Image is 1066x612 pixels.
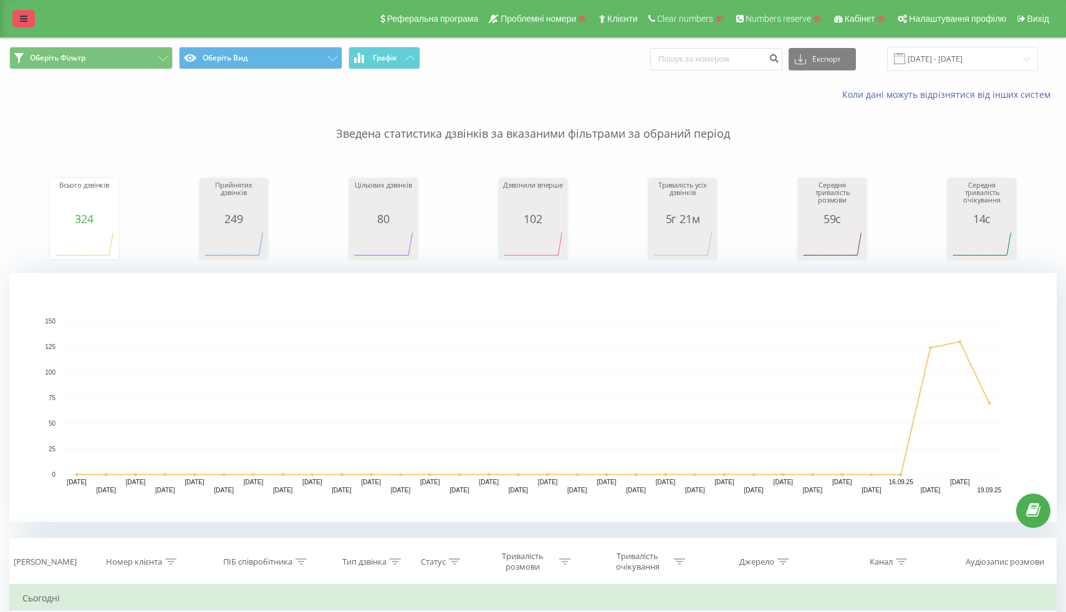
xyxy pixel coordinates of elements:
button: Оберіть Вид [179,47,342,69]
div: Всього дзвінків [53,181,115,213]
text: [DATE] [67,479,87,485]
text: [DATE] [302,479,322,485]
svg: A chart. [801,225,863,262]
span: Оберіть Фільтр [30,53,85,63]
text: [DATE] [803,487,823,494]
span: Проблемні номери [501,14,576,24]
div: Статус [421,557,446,567]
div: Середня тривалість розмови [801,181,863,213]
text: [DATE] [273,487,293,494]
text: [DATE] [685,487,705,494]
text: [DATE] [950,479,970,485]
text: [DATE] [597,479,617,485]
a: Коли дані можуть відрізнятися вiд інших систем [842,88,1057,100]
text: [DATE] [244,479,264,485]
span: Clear numbers [657,14,713,24]
button: Оберіть Фільтр [9,47,173,69]
span: Реферальна програма [387,14,479,24]
div: 249 [203,213,265,225]
div: Тривалість очікування [604,551,671,572]
div: Тривалість розмови [489,551,556,572]
div: 80 [352,213,415,225]
div: Прийнятих дзвінків [203,181,265,213]
text: [DATE] [567,487,587,494]
span: Numbers reserve [746,14,811,24]
svg: A chart. [651,225,714,262]
text: [DATE] [714,479,734,485]
div: [PERSON_NAME] [14,557,77,567]
text: 150 [45,318,55,325]
svg: A chart. [9,273,1057,522]
span: Кабінет [845,14,875,24]
input: Пошук за номером [650,48,782,70]
div: 59с [801,213,863,225]
text: [DATE] [362,479,382,485]
button: Графік [348,47,420,69]
td: Сьогодні [10,586,1057,611]
text: [DATE] [656,479,676,485]
svg: A chart. [502,225,564,262]
svg: A chart. [352,225,415,262]
text: [DATE] [774,479,794,485]
text: [DATE] [832,479,852,485]
text: [DATE] [744,487,764,494]
text: 16.09.25 [889,479,913,485]
text: 0 [52,471,55,478]
svg: A chart. [203,225,265,262]
text: [DATE] [921,487,941,494]
text: [DATE] [862,487,881,494]
div: Джерело [739,557,774,567]
text: 19.09.25 [977,487,1001,494]
text: [DATE] [185,479,204,485]
div: Номер клієнта [106,557,162,567]
text: [DATE] [420,479,440,485]
text: [DATE] [97,487,117,494]
div: Середня тривалість очікування [951,181,1013,213]
text: [DATE] [538,479,558,485]
span: Налаштування профілю [909,14,1006,24]
text: [DATE] [332,487,352,494]
span: Вихід [1027,14,1049,24]
text: [DATE] [391,487,411,494]
text: 125 [45,343,55,350]
text: [DATE] [509,487,529,494]
text: [DATE] [126,479,146,485]
svg: A chart. [53,225,115,262]
div: 14с [951,213,1013,225]
text: [DATE] [449,487,469,494]
div: Тип дзвінка [342,557,387,567]
text: 100 [45,369,55,376]
div: ПІБ співробітника [223,557,292,567]
text: [DATE] [627,487,646,494]
div: Цільових дзвінків [352,181,415,213]
div: Тривалість усіх дзвінків [651,181,714,213]
text: [DATE] [155,487,175,494]
text: [DATE] [214,487,234,494]
div: 102 [502,213,564,225]
span: Графік [373,54,397,62]
svg: A chart. [951,225,1013,262]
div: Аудіозапис розмови [966,557,1044,567]
p: Зведена статистика дзвінків за вказаними фільтрами за обраний період [9,101,1057,142]
text: 75 [49,394,56,401]
text: 50 [49,420,56,427]
div: 324 [53,213,115,225]
span: Клієнти [607,14,638,24]
div: Канал [870,557,893,567]
div: 5г 21м [651,213,714,225]
text: 25 [49,446,56,452]
button: Експорт [789,48,856,70]
div: Дзвонили вперше [502,181,564,213]
text: [DATE] [479,479,499,485]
